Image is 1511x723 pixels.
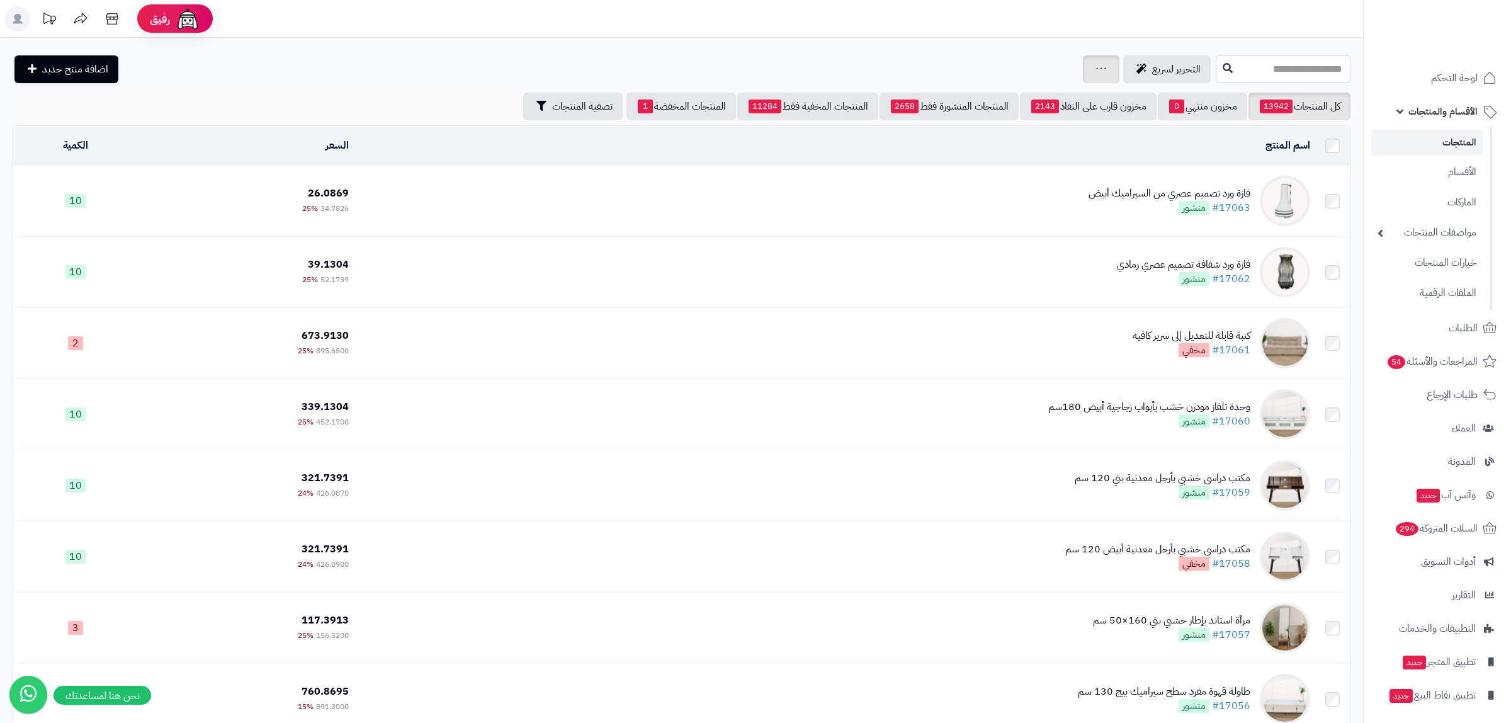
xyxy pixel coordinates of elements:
a: المنتجات [1371,130,1483,156]
span: لوحة التحكم [1431,69,1478,87]
span: 339.1304 [302,399,349,414]
a: الأقسام [1371,159,1483,186]
a: #17057 [1212,627,1250,642]
span: 673.9130 [302,328,349,343]
span: 24% [298,487,314,499]
a: الملفات الرقمية [1371,280,1483,307]
span: 11284 [749,100,781,113]
span: 25% [302,274,318,285]
a: التحرير لسريع [1123,55,1211,83]
img: مكتب دراسي خشبي بأرجل معدنية بني 120 سم [1260,460,1310,511]
a: التقارير [1371,580,1503,610]
span: 2658 [891,100,919,113]
span: الطلبات [1449,319,1478,337]
span: 426.0900 [316,559,349,570]
span: مخفي [1179,343,1209,357]
span: 2 [68,336,83,350]
a: لوحة التحكم [1371,63,1503,93]
button: تصفية المنتجات [523,93,623,120]
img: مرآة استاند بإطار خشبي بني 160×50 سم [1260,603,1310,653]
a: طلبات الإرجاع [1371,380,1503,410]
span: 156.5200 [316,630,349,641]
span: منشور [1179,628,1209,642]
span: منشور [1179,414,1209,428]
span: 426.0870 [316,487,349,499]
a: المدونة [1371,447,1503,477]
img: logo-2.png [1425,9,1499,36]
a: اسم المنتج [1265,138,1310,153]
a: مواصفات المنتجات [1371,219,1483,246]
a: السلات المتروكة294 [1371,513,1503,544]
span: أدوات التسويق [1421,553,1476,571]
div: كنبة قابلة للتعديل إلى سرير كافيه [1133,329,1250,343]
div: مكتب دراسي خشبي بأرجل معدنية بني 120 سم [1075,471,1250,486]
a: التطبيقات والخدمات [1371,613,1503,644]
a: الكمية [63,138,88,153]
div: فازة ورد شفافة تصميم عصري رمادي [1117,258,1250,272]
a: #17059 [1212,485,1250,500]
img: ai-face.png [175,6,200,31]
a: خيارات المنتجات [1371,249,1483,276]
span: 25% [298,345,314,356]
span: 895.6500 [316,345,349,356]
span: العملاء [1451,419,1476,437]
a: أدوات التسويق [1371,547,1503,577]
a: #17056 [1212,698,1250,714]
div: مكتب دراسي خشبي بأرجل معدنية أبيض 120 سم [1065,542,1250,557]
span: 52.1739 [320,274,349,285]
span: 26.0869 [308,186,349,201]
span: 10 [65,407,86,421]
a: المنتجات المنشورة فقط2658 [880,93,1019,120]
span: 452.1700 [316,416,349,428]
a: الطلبات [1371,313,1503,343]
span: 3 [68,621,83,635]
span: منشور [1179,699,1209,713]
span: السلات المتروكة [1395,520,1478,537]
span: التطبيقات والخدمات [1399,620,1476,637]
a: وآتس آبجديد [1371,480,1503,510]
div: فازة ورد تصميم عصري من السيراميك أبيض [1089,186,1250,201]
span: المراجعات والأسئلة [1386,353,1478,370]
a: تحديثات المنصة [33,6,65,35]
a: المراجعات والأسئلة54 [1371,346,1503,377]
span: 891.3000 [316,701,349,712]
span: منشور [1179,486,1209,499]
span: وآتس آب [1415,486,1476,504]
span: رفيق [150,11,170,26]
span: 25% [302,203,318,214]
span: التحرير لسريع [1152,62,1201,77]
span: 294 [1396,522,1418,536]
span: 34.7826 [320,203,349,214]
span: تصفية المنتجات [552,99,613,114]
span: 117.3913 [302,613,349,628]
span: 24% [298,559,314,570]
a: #17058 [1212,556,1250,571]
span: 25% [298,630,314,641]
span: المدونة [1448,453,1476,470]
a: الماركات [1371,189,1483,216]
a: كل المنتجات13942 [1248,93,1350,120]
a: مخزون قارب على النفاذ2143 [1020,93,1157,120]
span: 0 [1169,100,1184,113]
span: 10 [65,194,86,208]
img: وحدة تلفاز مودرن خشب بأبواب زجاجية أبيض 180سم [1260,389,1310,440]
a: العملاء [1371,413,1503,443]
span: اضافة منتج جديد [42,62,108,77]
span: منشور [1179,272,1209,286]
span: 39.1304 [308,257,349,272]
a: #17063 [1212,200,1250,215]
img: فازة ورد تصميم عصري من السيراميك أبيض [1260,176,1310,226]
span: الأقسام والمنتجات [1408,103,1478,120]
a: اضافة منتج جديد [14,55,118,83]
a: المنتجات المخفية فقط11284 [737,93,878,120]
span: طلبات الإرجاع [1427,386,1478,404]
a: المنتجات المخفضة1 [626,93,736,120]
span: 2143 [1031,100,1059,113]
span: 10 [65,550,86,564]
span: 10 [65,265,86,279]
a: مخزون منتهي0 [1158,93,1247,120]
div: طاولة قهوة مفرد سطح سيراميك بيج 130 سم [1078,685,1250,699]
span: 10 [65,692,86,706]
span: 13942 [1260,100,1293,113]
span: 54 [1388,355,1405,369]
